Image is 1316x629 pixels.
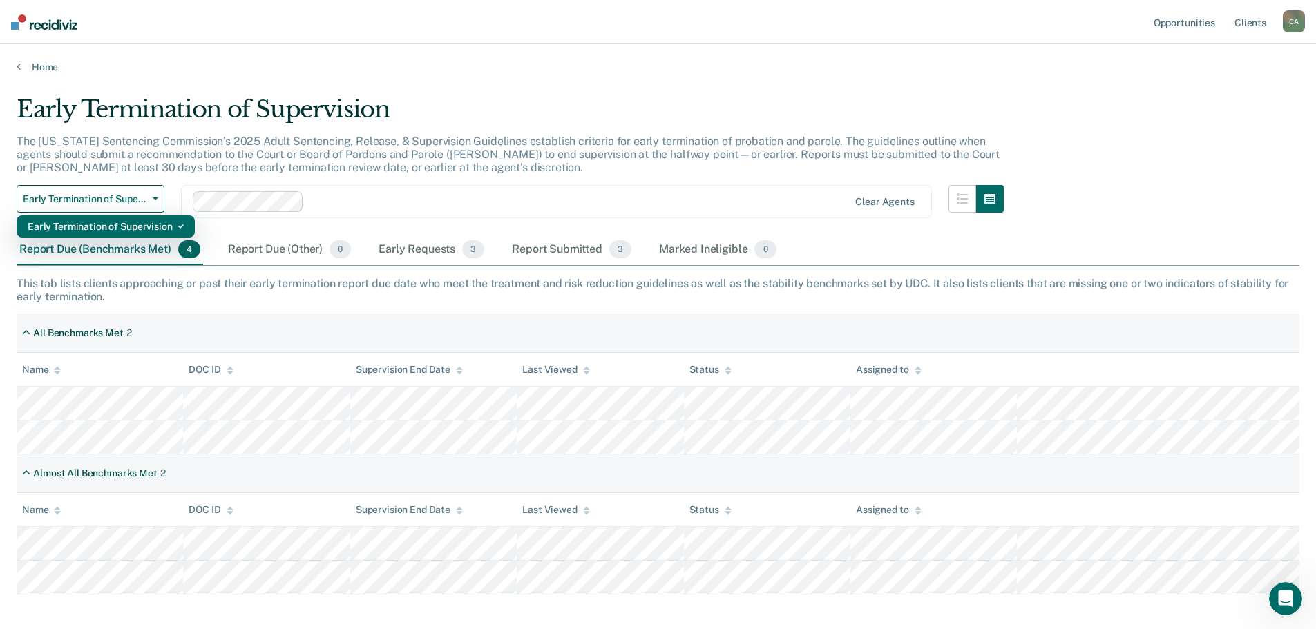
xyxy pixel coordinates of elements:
[856,504,921,516] div: Assigned to
[356,504,463,516] div: Supervision End Date
[28,215,184,238] div: Early Termination of Supervision
[330,240,351,258] span: 0
[17,135,1000,174] p: The [US_STATE] Sentencing Commission’s 2025 Adult Sentencing, Release, & Supervision Guidelines e...
[754,240,776,258] span: 0
[17,322,137,345] div: All Benchmarks Met2
[17,235,203,265] div: Report Due (Benchmarks Met)4
[855,196,914,208] div: Clear agents
[22,504,61,516] div: Name
[17,61,1299,73] a: Home
[522,504,589,516] div: Last Viewed
[689,364,732,376] div: Status
[33,467,158,479] div: Almost All Benchmarks Met
[17,185,164,213] button: Early Termination of Supervision
[356,364,463,376] div: Supervision End Date
[17,277,1299,303] div: This tab lists clients approaching or past their early termination report due date who meet the t...
[189,504,233,516] div: DOC ID
[23,193,147,205] span: Early Termination of Supervision
[178,240,200,258] span: 4
[689,504,732,516] div: Status
[509,235,634,265] div: Report Submitted3
[1283,10,1305,32] div: C A
[656,235,779,265] div: Marked Ineligible0
[160,467,166,479] div: 2
[17,462,171,485] div: Almost All Benchmarks Met2
[33,327,123,339] div: All Benchmarks Met
[1283,10,1305,32] button: CA
[17,95,1004,135] div: Early Termination of Supervision
[225,235,354,265] div: Report Due (Other)0
[1269,582,1302,615] iframe: Intercom live chat
[126,327,132,339] div: 2
[22,364,61,376] div: Name
[522,364,589,376] div: Last Viewed
[462,240,484,258] span: 3
[856,364,921,376] div: Assigned to
[11,14,77,30] img: Recidiviz
[376,235,487,265] div: Early Requests3
[609,240,631,258] span: 3
[189,364,233,376] div: DOC ID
